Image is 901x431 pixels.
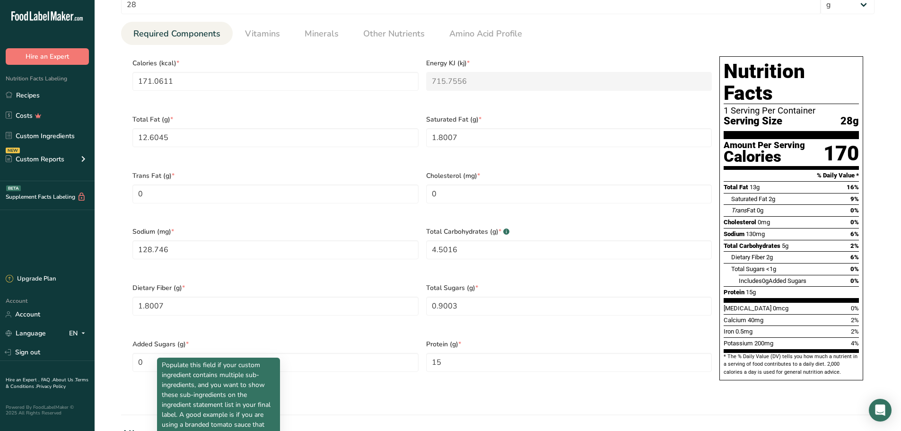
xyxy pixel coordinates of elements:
span: Total Sugars [731,265,765,273]
span: Calories (kcal) [132,58,419,68]
span: Total Carbohydrates [724,242,780,249]
span: Cholesterol (mg) [426,171,712,181]
span: Calcium [724,317,746,324]
span: 28g [840,115,859,127]
span: Serving Size [724,115,782,127]
span: 4% [851,340,859,347]
span: Other Nutrients [363,27,425,40]
a: Privacy Policy [36,383,66,390]
span: Trans Fat (g) [132,171,419,181]
a: Terms & Conditions . [6,377,88,390]
span: Vitamins [245,27,280,40]
span: Potassium [724,340,753,347]
div: Powered By FoodLabelMaker © 2025 All Rights Reserved [6,405,89,416]
span: Total Sugars (g) [426,283,712,293]
span: Dietary Fiber [731,254,765,261]
span: 2g [769,195,775,202]
section: * The % Daily Value (DV) tells you how much a nutrient in a serving of food contributes to a dail... [724,353,859,376]
div: Calories [724,150,805,164]
span: 0mg [758,219,770,226]
span: 40mg [748,317,763,324]
span: Minerals [305,27,339,40]
div: EN [69,328,89,339]
span: [MEDICAL_DATA] [724,305,771,312]
span: 130mg [746,230,765,237]
span: Fat [731,207,755,214]
span: Total Fat [724,184,748,191]
span: 0mcg [773,305,788,312]
span: 15g [746,289,756,296]
span: Sodium [724,230,744,237]
span: 6% [850,230,859,237]
div: Open Intercom Messenger [869,399,892,422]
span: 0% [850,277,859,284]
span: 16% [847,184,859,191]
span: Required Components [133,27,220,40]
span: 9% [850,195,859,202]
span: Saturated Fat [731,195,767,202]
span: Includes Added Sugars [739,277,806,284]
span: Total Carbohydrates (g) [426,227,712,237]
span: Sodium (mg) [132,227,419,237]
a: Language [6,325,46,342]
span: 0% [851,305,859,312]
span: 13g [750,184,760,191]
span: 0g [762,277,769,284]
section: % Daily Value * [724,170,859,181]
span: Total Fat (g) [132,114,419,124]
div: Amount Per Serving [724,141,805,150]
a: Hire an Expert . [6,377,39,383]
div: Custom Reports [6,154,64,164]
div: Upgrade Plan [6,274,56,284]
i: Trans [731,207,747,214]
span: Saturated Fat (g) [426,114,712,124]
span: Protein (g) [426,339,712,349]
div: 1 Serving Per Container [724,106,859,115]
span: 2% [851,317,859,324]
span: 2g [766,254,773,261]
span: Added Sugars (g) [132,339,419,349]
div: 170 [823,141,859,166]
span: Protein [724,289,744,296]
span: Energy KJ (kj) [426,58,712,68]
span: 0.5mg [735,328,752,335]
span: Cholesterol [724,219,756,226]
span: 0% [850,207,859,214]
h1: Nutrition Facts [724,61,859,104]
span: Dietary Fiber (g) [132,283,419,293]
span: 0% [850,219,859,226]
button: Hire an Expert [6,48,89,65]
span: Iron [724,328,734,335]
span: 2% [851,328,859,335]
a: FAQ . [41,377,52,383]
span: 6% [850,254,859,261]
a: About Us . [52,377,75,383]
span: Amino Acid Profile [449,27,522,40]
span: 200mg [754,340,773,347]
div: BETA [6,185,21,191]
span: 5g [782,242,788,249]
span: 0% [850,265,859,273]
div: NEW [6,148,20,153]
span: <1g [766,265,776,273]
span: 0g [757,207,763,214]
span: 2% [850,242,859,249]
